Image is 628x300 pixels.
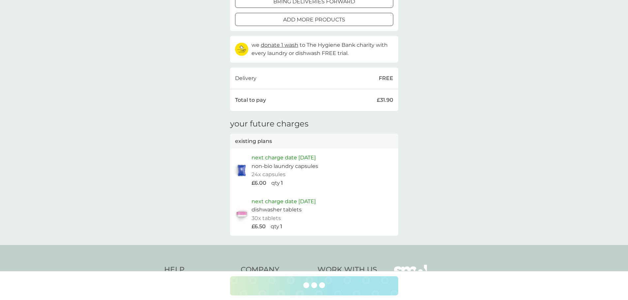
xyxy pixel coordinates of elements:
p: 1 [280,222,282,231]
h4: Company [241,265,311,275]
p: Total to pay [235,96,266,104]
p: 24x capsules [252,170,285,179]
button: add more products [235,13,393,26]
p: non-bio laundry capsules [252,162,318,171]
h3: your future charges [230,119,309,129]
p: FREE [379,74,393,83]
h4: Work With Us [317,265,377,275]
p: qty [271,179,280,187]
p: existing plans [235,137,272,146]
p: qty [271,222,279,231]
p: 30x tablets [252,214,281,223]
p: next charge date [DATE] [252,153,316,162]
p: £31.90 [377,96,393,104]
p: Delivery [235,74,256,83]
p: 1 [281,179,283,187]
p: we to The Hygiene Bank charity with every laundry or dishwash FREE trial. [252,41,393,58]
span: donate 1 wash [261,42,298,48]
p: £6.00 [252,179,266,187]
p: add more products [283,15,345,24]
p: dishwasher tablets [252,205,302,214]
p: £6.50 [252,222,266,231]
img: smol [394,265,427,287]
h4: Help [164,265,234,275]
p: next charge date [DATE] [252,197,316,206]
